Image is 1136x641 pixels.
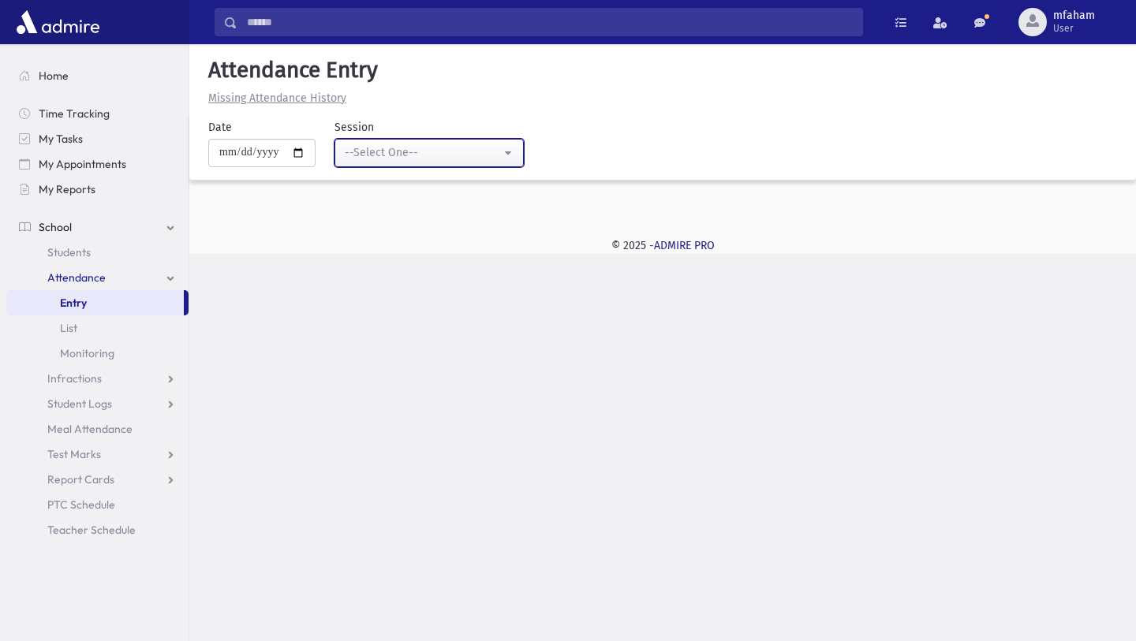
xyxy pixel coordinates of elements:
[202,91,346,105] a: Missing Attendance History
[47,397,112,411] span: Student Logs
[208,91,346,105] u: Missing Attendance History
[47,523,136,537] span: Teacher Schedule
[39,69,69,83] span: Home
[6,214,189,240] a: School
[1053,9,1095,22] span: mfaham
[202,57,1123,84] h5: Attendance Entry
[39,220,72,234] span: School
[6,315,189,341] a: List
[6,126,189,151] a: My Tasks
[6,467,189,492] a: Report Cards
[334,119,374,136] label: Session
[47,472,114,486] span: Report Cards
[6,240,189,265] a: Students
[6,416,189,442] a: Meal Attendance
[6,391,189,416] a: Student Logs
[60,346,114,360] span: Monitoring
[6,101,189,126] a: Time Tracking
[6,442,189,467] a: Test Marks
[39,132,83,146] span: My Tasks
[47,270,106,285] span: Attendance
[6,177,189,202] a: My Reports
[6,492,189,517] a: PTC Schedule
[39,157,126,171] span: My Appointments
[13,6,103,38] img: AdmirePro
[6,341,189,366] a: Monitoring
[1053,22,1095,35] span: User
[6,63,189,88] a: Home
[47,447,101,461] span: Test Marks
[47,245,91,259] span: Students
[215,237,1111,254] div: © 2025 -
[6,151,189,177] a: My Appointments
[60,321,77,335] span: List
[345,144,501,161] div: --Select One--
[6,290,184,315] a: Entry
[60,296,87,310] span: Entry
[6,517,189,542] a: Teacher Schedule
[47,371,102,386] span: Infractions
[334,139,524,167] button: --Select One--
[654,239,715,252] a: ADMIRE PRO
[47,498,115,512] span: PTC Schedule
[39,106,110,121] span: Time Tracking
[6,366,189,391] a: Infractions
[47,422,133,436] span: Meal Attendance
[208,119,232,136] label: Date
[39,182,95,196] span: My Reports
[237,8,862,36] input: Search
[6,265,189,290] a: Attendance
